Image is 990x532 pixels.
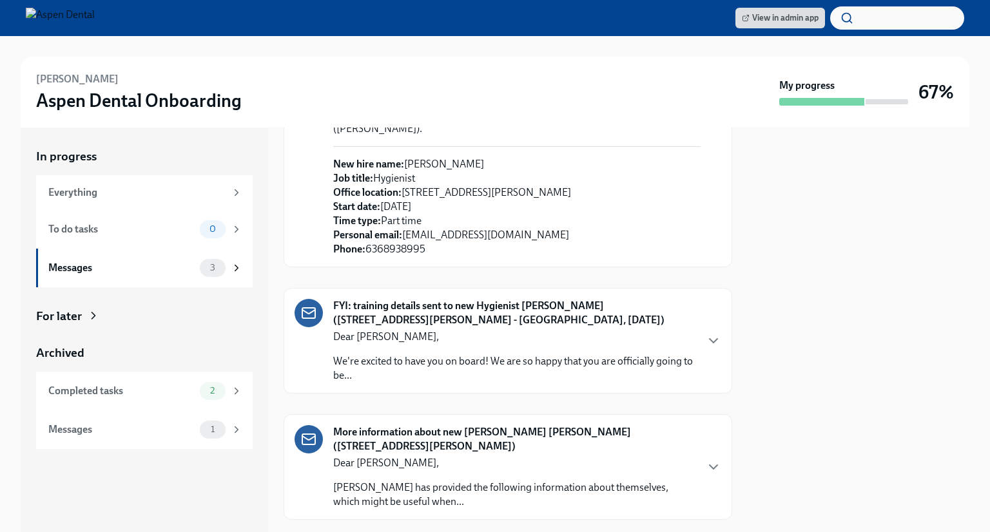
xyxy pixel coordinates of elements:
[36,89,242,112] h3: Aspen Dental Onboarding
[333,354,695,383] p: We're excited to have you on board! We are so happy that you are officially going to be...
[735,8,825,28] a: View in admin app
[48,423,195,437] div: Messages
[202,386,222,395] span: 2
[333,456,695,470] p: Dear [PERSON_NAME],
[333,158,404,170] strong: New hire name:
[333,172,373,184] strong: Job title:
[742,12,819,24] span: View in admin app
[36,372,253,410] a: Completed tasks2
[36,249,253,287] a: Messages3
[333,157,571,256] p: [PERSON_NAME] Hygienist [STREET_ADDRESS][PERSON_NAME] [DATE] Part time [EMAIL_ADDRESS][DOMAIN_NAM...
[48,261,195,275] div: Messages
[333,243,365,255] strong: Phone:
[333,214,381,227] strong: Time type:
[333,186,402,198] strong: Office location:
[36,308,253,325] a: For later
[333,200,380,213] strong: Start date:
[333,299,695,327] strong: FYI: training details sent to new Hygienist [PERSON_NAME] ([STREET_ADDRESS][PERSON_NAME] - [GEOGR...
[36,410,253,449] a: Messages1
[202,224,224,234] span: 0
[36,210,253,249] a: To do tasks0
[333,229,402,241] strong: Personal email:
[36,345,253,361] a: Archived
[48,222,195,236] div: To do tasks
[333,330,695,344] p: Dear [PERSON_NAME],
[36,72,119,86] h6: [PERSON_NAME]
[333,480,695,509] p: [PERSON_NAME] has provided the following information about themselves, which might be useful when...
[203,424,222,434] span: 1
[48,384,195,398] div: Completed tasks
[26,8,95,28] img: Aspen Dental
[36,308,82,325] div: For later
[36,175,253,210] a: Everything
[202,263,223,272] span: 3
[333,425,695,453] strong: More information about new [PERSON_NAME] [PERSON_NAME] ([STREET_ADDRESS][PERSON_NAME])
[779,79,835,93] strong: My progress
[918,81,954,104] h3: 67%
[36,148,253,165] a: In progress
[48,185,226,200] div: Everything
